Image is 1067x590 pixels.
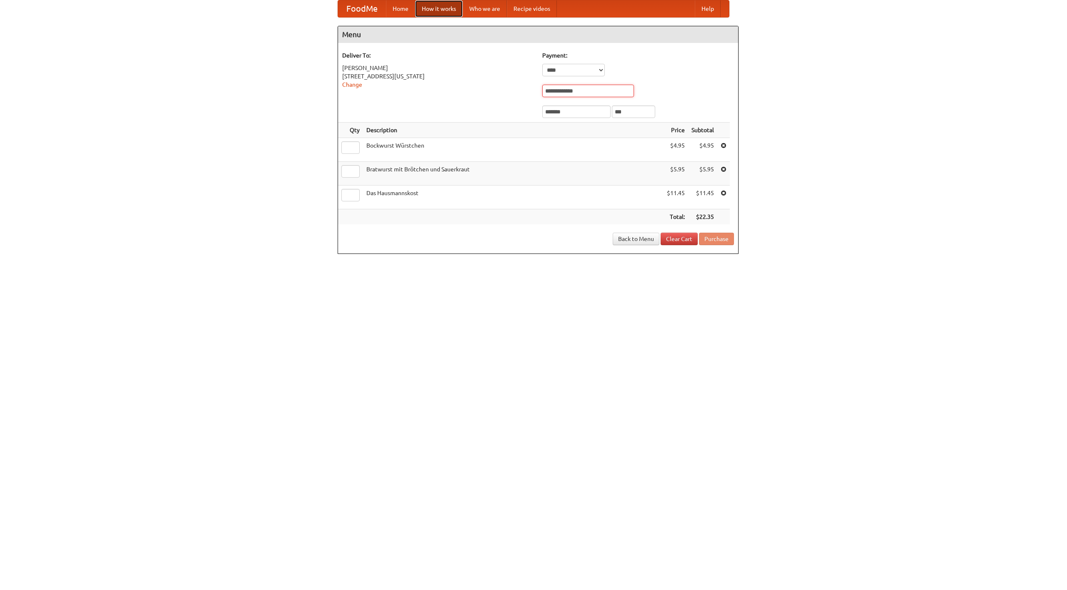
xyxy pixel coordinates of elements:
[699,233,734,245] button: Purchase
[342,81,362,88] a: Change
[415,0,463,17] a: How it works
[338,123,363,138] th: Qty
[661,233,698,245] a: Clear Cart
[688,209,717,225] th: $22.35
[664,209,688,225] th: Total:
[342,51,534,60] h5: Deliver To:
[695,0,721,17] a: Help
[363,123,664,138] th: Description
[664,123,688,138] th: Price
[664,138,688,162] td: $4.95
[507,0,557,17] a: Recipe videos
[688,138,717,162] td: $4.95
[463,0,507,17] a: Who we are
[688,123,717,138] th: Subtotal
[338,0,386,17] a: FoodMe
[688,162,717,186] td: $5.95
[386,0,415,17] a: Home
[363,138,664,162] td: Bockwurst Würstchen
[688,186,717,209] td: $11.45
[342,64,534,72] div: [PERSON_NAME]
[613,233,659,245] a: Back to Menu
[363,162,664,186] td: Bratwurst mit Brötchen und Sauerkraut
[342,72,534,80] div: [STREET_ADDRESS][US_STATE]
[664,162,688,186] td: $5.95
[363,186,664,209] td: Das Hausmannskost
[542,51,734,60] h5: Payment:
[338,26,738,43] h4: Menu
[664,186,688,209] td: $11.45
